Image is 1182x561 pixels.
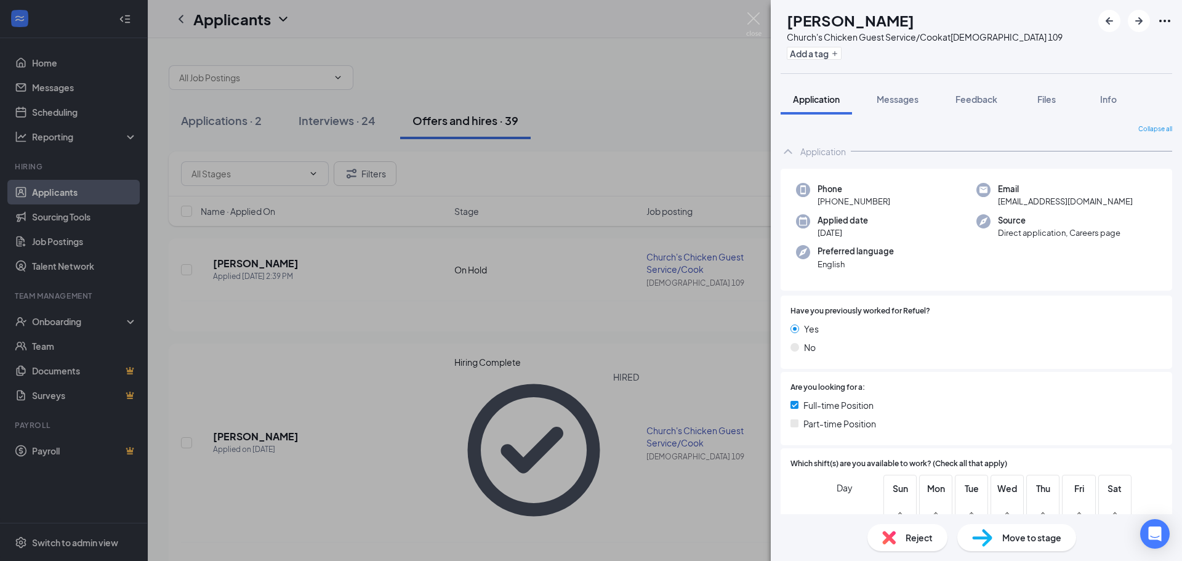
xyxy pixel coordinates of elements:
span: Part-time Position [803,417,876,430]
button: ArrowLeftNew [1098,10,1120,32]
div: Open Intercom Messenger [1140,519,1170,549]
span: Preferred language [818,245,894,257]
svg: ArrowLeftNew [1102,14,1117,28]
span: [PHONE_NUMBER] [818,195,890,208]
svg: Plus [831,50,838,57]
span: Move to stage [1002,531,1061,544]
svg: ArrowRight [1132,14,1146,28]
span: Sat [1104,482,1126,495]
span: Day [837,481,853,494]
h1: [PERSON_NAME] [787,10,914,31]
span: Messages [877,94,919,105]
span: Files [1037,94,1056,105]
span: Which shift(s) are you available to work? (Check all that apply) [790,458,1007,470]
span: [DATE] [818,227,868,239]
span: Phone [818,183,890,195]
span: Thu [1032,482,1054,495]
span: Source [998,214,1120,227]
span: Direct application, Careers page [998,227,1120,239]
span: Info [1100,94,1117,105]
div: Church's Chicken Guest Service/Cook at [DEMOGRAPHIC_DATA] 109 [787,31,1063,43]
span: Collapse all [1138,124,1172,134]
span: [EMAIL_ADDRESS][DOMAIN_NAME] [998,195,1133,208]
svg: ChevronUp [781,144,795,159]
span: Feedback [955,94,997,105]
span: Tue [960,482,983,495]
span: No [804,341,816,354]
span: Yes [804,322,819,336]
span: Have you previously worked for Refuel? [790,305,930,317]
span: Email [998,183,1133,195]
span: Are you looking for a: [790,382,865,394]
svg: Ellipses [1157,14,1172,28]
span: Wed [996,482,1018,495]
button: ArrowRight [1128,10,1150,32]
span: Full-time Position [803,398,874,412]
span: Morning [819,507,853,529]
button: PlusAdd a tag [787,47,842,60]
span: Fri [1068,482,1090,495]
span: Applied date [818,214,868,227]
span: Sun [889,482,911,495]
span: Mon [925,482,947,495]
div: Application [800,145,846,158]
span: English [818,258,894,270]
span: Reject [906,531,933,544]
span: Application [793,94,840,105]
